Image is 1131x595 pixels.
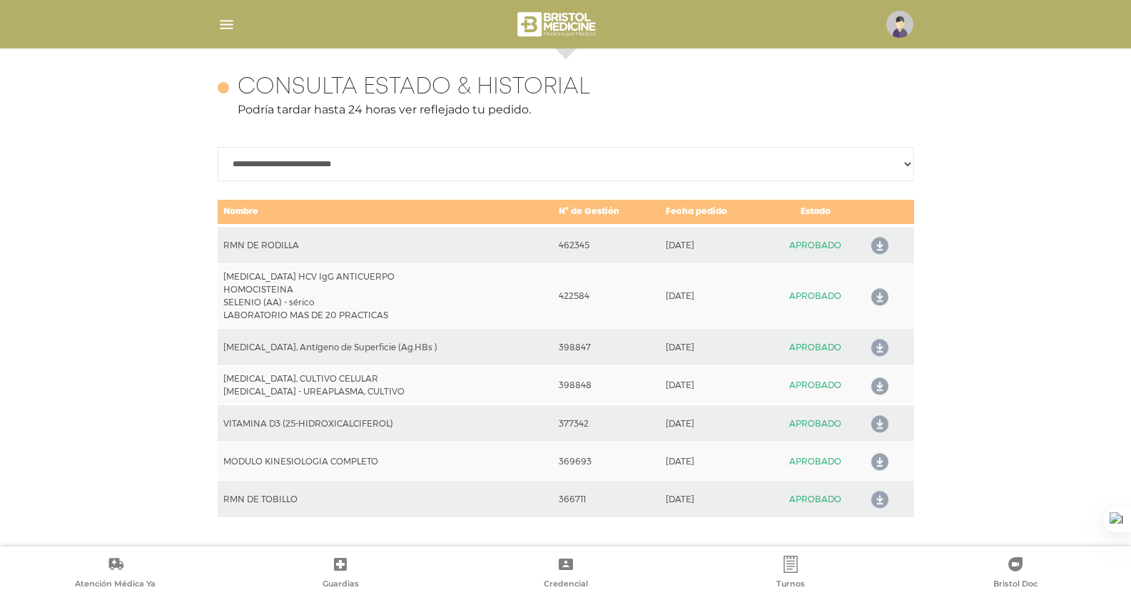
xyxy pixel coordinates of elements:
td: 422584 [553,264,660,328]
td: RMN DE RODILLA [218,225,553,264]
td: Fecha pedido [660,199,769,225]
td: APROBADO [769,264,863,328]
td: 366711 [553,480,660,518]
td: [MEDICAL_DATA], CULTIVO CELULAR [MEDICAL_DATA] - UREAPLASMA, CULTIVO [218,366,553,405]
img: Cober_menu-lines-white.svg [218,16,235,34]
td: APROBADO [769,366,863,405]
img: bristol-medicine-blanco.png [515,7,600,41]
td: [DATE] [660,366,769,405]
a: Turnos [678,556,903,592]
td: 398847 [553,328,660,366]
img: profile-placeholder.svg [886,11,913,38]
td: [DATE] [660,328,769,366]
span: Credencial [544,579,588,591]
td: [DATE] [660,405,769,442]
td: 398848 [553,366,660,405]
td: APROBADO [769,328,863,366]
td: APROBADO [769,480,863,518]
td: APROBADO [769,405,863,442]
span: Atención Médica Ya [75,579,156,591]
td: 462345 [553,225,660,264]
p: Podría tardar hasta 24 horas ver reflejado tu pedido. [218,101,914,118]
a: Bristol Doc [903,556,1128,592]
a: Credencial [453,556,678,592]
td: MODULO KINESIOLOGIA COMPLETO [218,442,553,480]
td: [DATE] [660,480,769,518]
td: RMN DE TOBILLO [218,480,553,518]
h4: Consulta estado & historial [238,74,590,101]
td: 369693 [553,442,660,480]
td: VITAMINA D3 (25-HIDROXICALCIFEROL) [218,405,553,442]
td: [DATE] [660,225,769,264]
td: [MEDICAL_DATA] HCV IgG ANTICUERPO HOMOCISTEINA SELENIO (AA) - sérico LABORATORIO MAS DE 20 PRACTICAS [218,264,553,328]
span: Turnos [776,579,805,591]
span: Guardias [323,579,359,591]
td: [DATE] [660,264,769,328]
td: [DATE] [660,442,769,480]
td: Nombre [218,199,553,225]
a: Atención Médica Ya [3,556,228,592]
td: APROBADO [769,225,863,264]
td: [MEDICAL_DATA], Antígeno de Superficie (Ag.HBs ) [218,328,553,366]
td: 377342 [553,405,660,442]
a: Guardias [228,556,452,592]
td: N° de Gestión [553,199,660,225]
span: Bristol Doc [993,579,1038,591]
td: APROBADO [769,442,863,480]
td: Estado [769,199,863,225]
